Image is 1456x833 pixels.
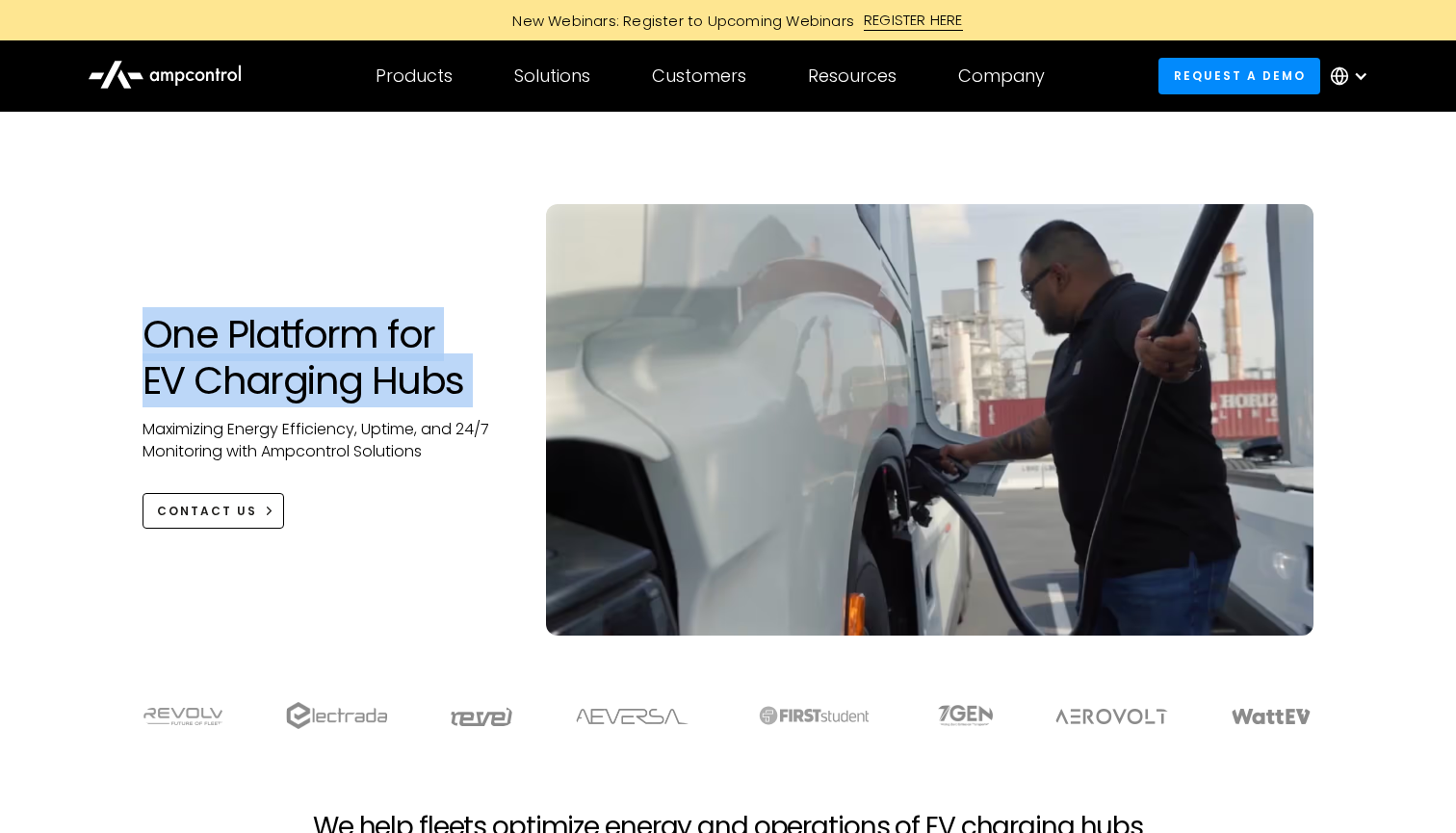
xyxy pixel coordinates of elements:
[808,65,897,87] div: Resources
[958,65,1045,87] div: Company
[864,10,963,31] div: REGISTER HERE
[376,65,453,87] div: Products
[1054,709,1169,724] img: Aerovolt Logo
[652,65,746,87] div: Customers
[493,11,864,31] div: New Webinars: Register to Upcoming Webinars
[143,419,507,462] p: Maximizing Energy Efficiency, Uptime, and 24/7 Monitoring with Ampcontrol Solutions
[286,702,387,729] img: electrada logo
[514,65,590,87] div: Solutions
[157,503,257,520] div: CONTACT US
[1231,709,1312,724] img: WattEV logo
[295,10,1161,31] a: New Webinars: Register to Upcoming WebinarsREGISTER HERE
[1158,58,1320,93] a: Request a demo
[143,493,284,529] a: CONTACT US
[143,311,507,403] h1: One Platform for EV Charging Hubs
